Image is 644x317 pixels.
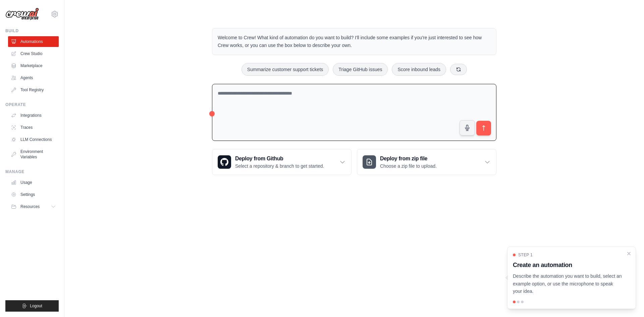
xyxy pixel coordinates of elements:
[8,122,59,133] a: Traces
[8,177,59,188] a: Usage
[8,36,59,47] a: Automations
[513,260,622,270] h3: Create an automation
[218,34,491,49] p: Welcome to Crew! What kind of automation do you want to build? I'll include some examples if you'...
[392,63,446,76] button: Score inbound leads
[20,204,40,209] span: Resources
[8,60,59,71] a: Marketplace
[5,169,59,174] div: Manage
[5,8,39,20] img: Logo
[30,303,42,309] span: Logout
[518,252,533,258] span: Step 1
[333,63,388,76] button: Triage GitHub issues
[8,146,59,162] a: Environment Variables
[241,63,329,76] button: Summarize customer support tickets
[626,251,632,256] button: Close walkthrough
[8,85,59,95] a: Tool Registry
[5,102,59,107] div: Operate
[8,189,59,200] a: Settings
[8,48,59,59] a: Crew Studio
[5,300,59,312] button: Logout
[380,155,437,163] h3: Deploy from zip file
[8,110,59,121] a: Integrations
[235,163,324,169] p: Select a repository & branch to get started.
[513,272,622,295] p: Describe the automation you want to build, select an example option, or use the microphone to spe...
[8,72,59,83] a: Agents
[235,155,324,163] h3: Deploy from Github
[380,163,437,169] p: Choose a zip file to upload.
[8,201,59,212] button: Resources
[5,28,59,34] div: Build
[8,134,59,145] a: LLM Connections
